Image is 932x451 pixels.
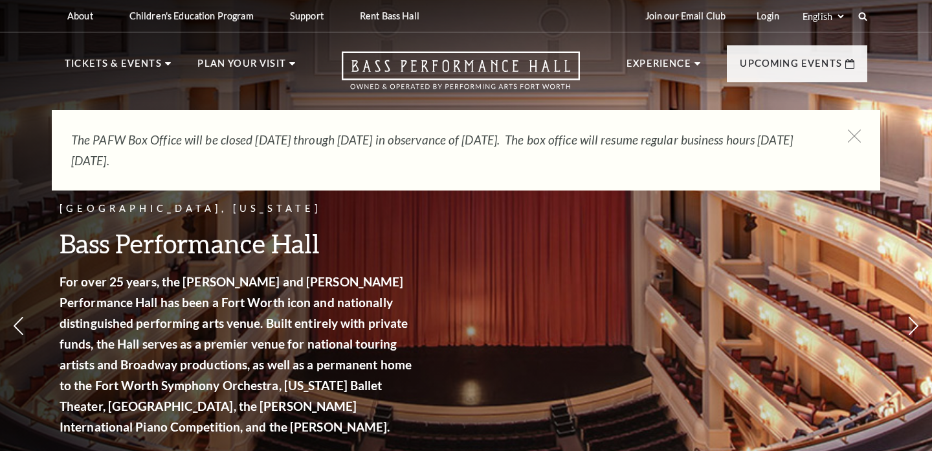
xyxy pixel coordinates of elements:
strong: For over 25 years, the [PERSON_NAME] and [PERSON_NAME] Performance Hall has been a Fort Worth ico... [60,274,412,434]
p: Support [290,10,324,21]
p: Rent Bass Hall [360,10,419,21]
p: Tickets & Events [65,56,162,79]
p: [GEOGRAPHIC_DATA], [US_STATE] [60,201,416,217]
p: Plan Your Visit [197,56,286,79]
em: The PAFW Box Office will be closed [DATE] through [DATE] in observance of [DATE]. The box office ... [71,132,793,168]
p: About [67,10,93,21]
p: Experience [627,56,691,79]
h3: Bass Performance Hall [60,227,416,260]
select: Select: [800,10,846,23]
p: Upcoming Events [740,56,842,79]
p: Children's Education Program [129,10,254,21]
